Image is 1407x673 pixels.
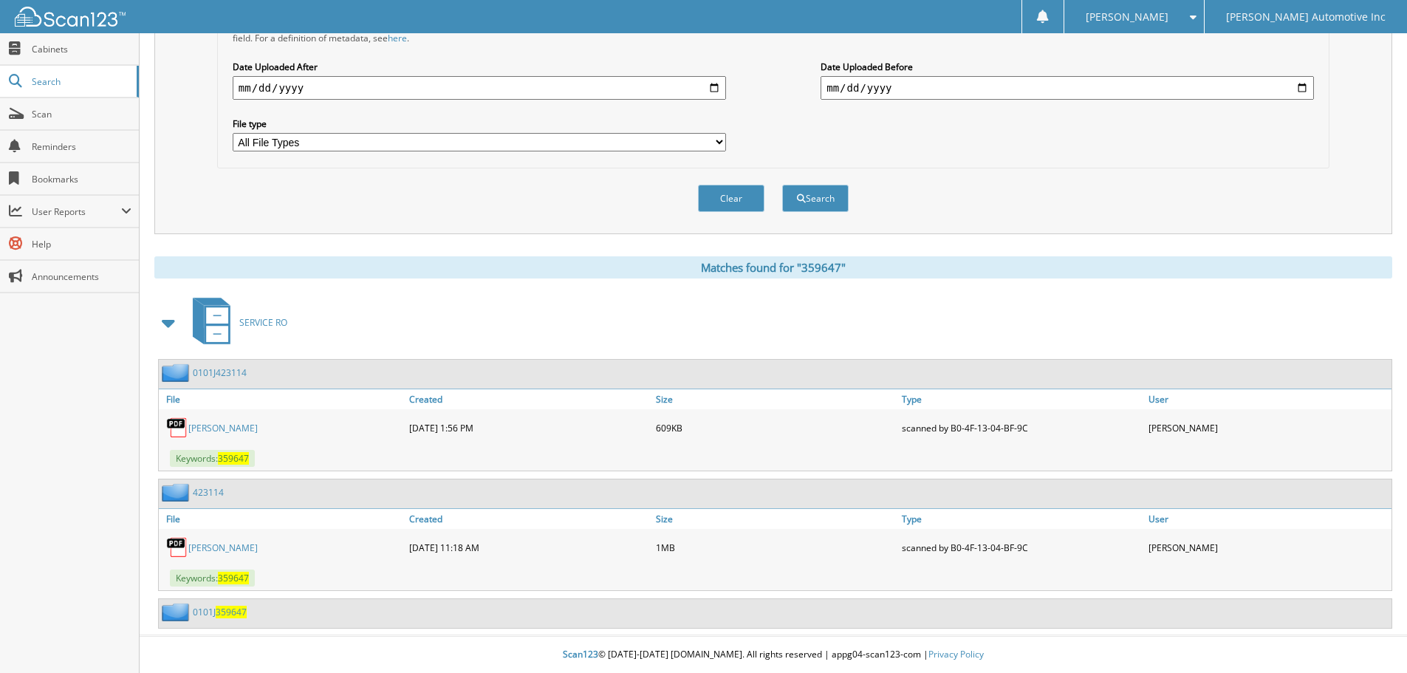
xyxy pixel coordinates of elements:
[652,533,899,562] div: 1MB
[32,205,121,218] span: User Reports
[32,75,129,88] span: Search
[193,366,247,379] a: 0101J423114
[166,536,188,558] img: PDF.png
[166,417,188,439] img: PDF.png
[193,486,224,499] a: 423114
[1145,389,1391,409] a: User
[652,413,899,443] div: 609KB
[239,316,287,329] span: SERVICE RO
[32,108,131,120] span: Scan
[698,185,764,212] button: Clear
[15,7,126,27] img: scan123-logo-white.svg
[898,413,1145,443] div: scanned by B0-4F-13-04-BF-9C
[652,389,899,409] a: Size
[1145,413,1391,443] div: [PERSON_NAME]
[898,533,1145,562] div: scanned by B0-4F-13-04-BF-9C
[140,637,1407,673] div: © [DATE]-[DATE] [DOMAIN_NAME]. All rights reserved | appg04-scan123-com |
[218,572,249,584] span: 359647
[32,173,131,185] span: Bookmarks
[233,117,726,130] label: File type
[32,140,131,153] span: Reminders
[388,32,407,44] a: here
[170,570,255,587] span: Keywords:
[159,389,405,409] a: File
[821,76,1314,100] input: end
[782,185,849,212] button: Search
[159,509,405,529] a: File
[1145,509,1391,529] a: User
[218,452,249,465] span: 359647
[32,270,131,283] span: Announcements
[1333,602,1407,673] iframe: Chat Widget
[563,648,598,660] span: Scan123
[233,76,726,100] input: start
[32,43,131,55] span: Cabinets
[1086,13,1168,21] span: [PERSON_NAME]
[1226,13,1386,21] span: [PERSON_NAME] Automotive Inc
[184,293,287,352] a: SERVICE RO
[821,61,1314,73] label: Date Uploaded Before
[162,483,193,502] img: folder2.png
[898,509,1145,529] a: Type
[154,256,1392,279] div: Matches found for "359647"
[216,606,247,618] span: 359647
[162,363,193,382] img: folder2.png
[405,533,652,562] div: [DATE] 11:18 AM
[652,509,899,529] a: Size
[1145,533,1391,562] div: [PERSON_NAME]
[170,450,255,467] span: Keywords:
[405,389,652,409] a: Created
[188,422,258,434] a: [PERSON_NAME]
[162,603,193,621] img: folder2.png
[193,606,247,618] a: 0101J359647
[32,238,131,250] span: Help
[405,509,652,529] a: Created
[405,413,652,443] div: [DATE] 1:56 PM
[233,61,726,73] label: Date Uploaded After
[928,648,984,660] a: Privacy Policy
[188,542,258,554] a: [PERSON_NAME]
[898,389,1145,409] a: Type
